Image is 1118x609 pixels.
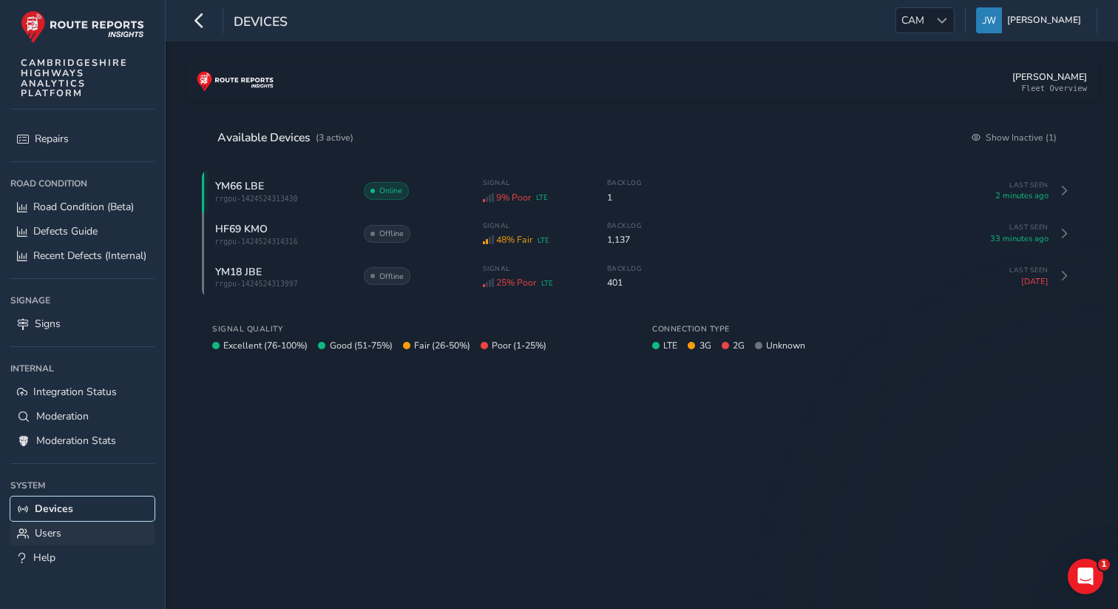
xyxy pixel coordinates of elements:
[414,340,470,351] span: Fair (26-50%)
[986,132,1057,144] span: Show Inactive (1)
[215,280,348,288] span: rrgpu-1424524313997
[215,265,262,279] span: YM18 JBE
[212,323,631,334] div: Signal Quality
[234,13,288,33] span: Devices
[975,276,1048,287] span: [DATE]
[962,127,1067,149] button: Show Inactive (1)
[215,195,348,203] span: rrgpu-1424524313430
[1021,84,1087,92] div: Fleet Overview
[10,521,155,545] a: Users
[607,192,643,203] span: 1
[379,228,404,239] span: Offline
[492,340,546,351] span: Poor (1-25%)
[10,127,155,151] a: Repairs
[223,340,308,351] span: Excellent (76-100%)
[607,277,643,289] span: 401
[1007,7,1081,33] span: [PERSON_NAME]
[215,238,348,246] span: rrgpu-1424524314316
[975,190,1048,201] span: 2 minutes ago
[33,200,134,214] span: Road Condition (Beta)
[35,502,73,516] span: Devices
[215,179,264,193] span: YM66 LBE
[316,132,353,144] span: (3 active)
[10,219,155,243] a: Defects Guide
[976,7,1002,33] img: diamond-layout
[652,323,1071,334] div: Connection Type
[10,497,155,521] a: Devices
[10,195,155,219] a: Road Condition (Beta)
[766,340,805,351] span: Unknown
[1068,559,1103,594] iframe: Intercom live chat
[536,192,548,202] span: LTE
[607,234,643,246] span: 1,137
[975,266,1048,275] span: Last Seen
[10,474,155,497] div: System
[379,185,402,196] span: Online
[217,129,353,146] div: Available Devices
[35,317,61,331] span: Signs
[36,434,116,448] span: Moderation Stats
[663,340,677,351] span: LTE
[607,264,643,273] span: Backlog
[10,312,155,336] a: Signs
[496,277,536,289] span: 25% Poor
[10,404,155,428] a: Moderation
[483,221,586,230] span: Signal
[330,340,393,351] span: Good (51-75%)
[975,223,1048,232] span: Last Seen
[975,233,1048,244] span: 33 minutes ago
[1098,559,1110,571] span: 1
[33,224,98,238] span: Defects Guide
[215,222,268,236] span: HF69 KMO
[21,58,128,98] span: CAMBRIDGESHIRE HIGHWAYS ANALYTICS PLATFORM
[36,409,89,423] span: Moderation
[976,7,1086,33] button: [PERSON_NAME]
[21,10,144,44] img: rr logo
[1012,70,1087,83] div: [PERSON_NAME]
[975,181,1048,189] span: Last Seen
[10,357,155,380] div: Internal
[896,8,929,33] span: CAM
[483,178,586,187] span: Signal
[35,132,69,146] span: Repairs
[10,172,155,195] div: Road Condition
[496,234,532,246] span: 48% Fair
[197,71,274,92] img: rr logo
[607,221,643,230] span: Backlog
[35,526,61,540] span: Users
[379,271,404,282] span: Offline
[10,243,155,268] a: Recent Defects (Internal)
[541,278,553,288] span: LTE
[496,192,531,203] span: 9% Poor
[33,385,117,399] span: Integration Status
[699,340,711,351] span: 3G
[33,249,146,263] span: Recent Defects (Internal)
[607,178,643,187] span: Backlog
[538,235,549,245] span: LTE
[10,289,155,312] div: Signage
[483,264,586,273] span: Signal
[33,551,55,565] span: Help
[10,545,155,570] a: Help
[10,380,155,404] a: Integration Status
[10,428,155,453] a: Moderation Stats
[733,340,745,351] span: 2G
